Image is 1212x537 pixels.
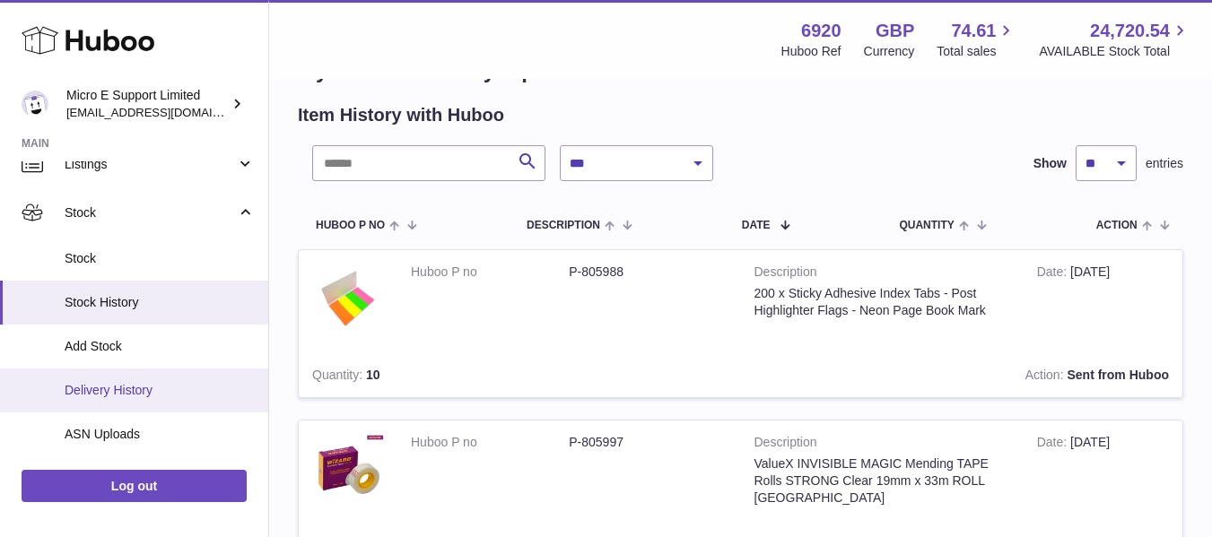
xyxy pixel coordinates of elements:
span: Listings [65,156,236,173]
div: Currency [864,43,915,60]
div: Micro E Support Limited [66,87,228,121]
a: 24,720.54 AVAILABLE Stock Total [1039,19,1190,60]
strong: Action [1025,368,1068,386]
span: 24,720.54 [1090,19,1170,43]
span: Date [742,220,771,231]
a: 74.61 Total sales [937,19,1016,60]
a: Log out [22,470,247,502]
div: Huboo Ref [781,43,841,60]
span: Add Stock [65,338,255,355]
label: Show [1033,155,1067,172]
img: $_57.PNG [312,264,384,335]
span: 74.61 [951,19,996,43]
strong: Date [1037,264,1070,283]
strong: Quantity [312,368,366,386]
dt: Huboo P no [411,434,569,451]
span: Delivery History [65,382,255,399]
td: ValueX INVISIBLE MAGIC Mending TAPE Rolls STRONG Clear 19mm x 33m ROLL [GEOGRAPHIC_DATA] [741,420,1024,524]
strong: GBP [876,19,914,43]
strong: 6920 [801,19,841,43]
span: Stock History [65,294,255,311]
img: $_57.PNG [312,434,384,506]
td: 10 [299,353,458,397]
span: Action [1096,220,1138,231]
span: Stock [65,204,236,221]
span: Total sales [937,43,1016,60]
strong: Sent from Huboo [1067,368,1169,382]
strong: Description [754,264,1010,285]
h2: Item History with Huboo [298,103,504,127]
strong: Description [754,434,1010,455]
td: 200 x Sticky Adhesive Index Tabs - Post Highlighter Flags - Neon Page Book Mark [741,250,1024,353]
span: entries [1146,155,1183,172]
td: [DATE] [1024,250,1182,353]
img: contact@micropcsupport.com [22,91,48,117]
span: Huboo P no [316,220,385,231]
strong: Date [1037,435,1070,454]
span: Stock [65,250,255,267]
span: ASN Uploads [65,426,255,443]
span: Description [527,220,600,231]
span: Quantity [899,220,954,231]
span: [EMAIL_ADDRESS][DOMAIN_NAME] [66,105,264,119]
dt: Huboo P no [411,264,569,281]
dd: P-805997 [569,434,727,451]
td: [DATE] [1024,420,1182,524]
span: AVAILABLE Stock Total [1039,43,1190,60]
dd: P-805988 [569,264,727,281]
